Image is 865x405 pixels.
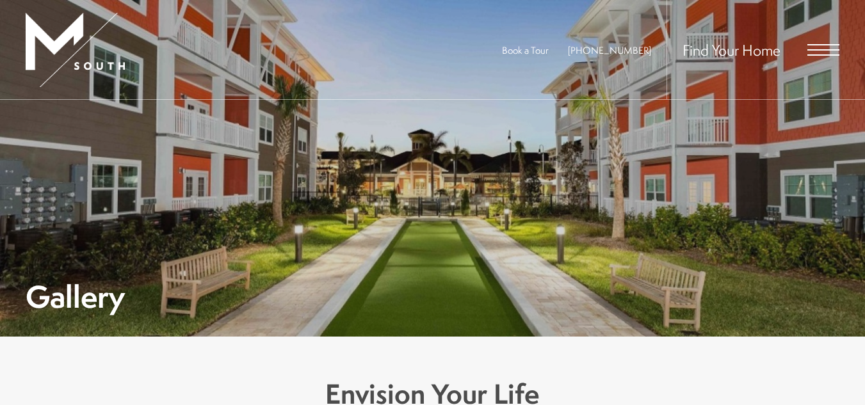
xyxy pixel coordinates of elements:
a: Find Your Home [683,40,780,60]
button: Open Menu [807,44,839,56]
img: MSouth [26,13,125,87]
span: [PHONE_NUMBER] [568,44,651,57]
a: Book a Tour [502,44,549,57]
a: Call Us at 813-570-8014 [568,44,651,57]
h1: Gallery [26,282,125,311]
